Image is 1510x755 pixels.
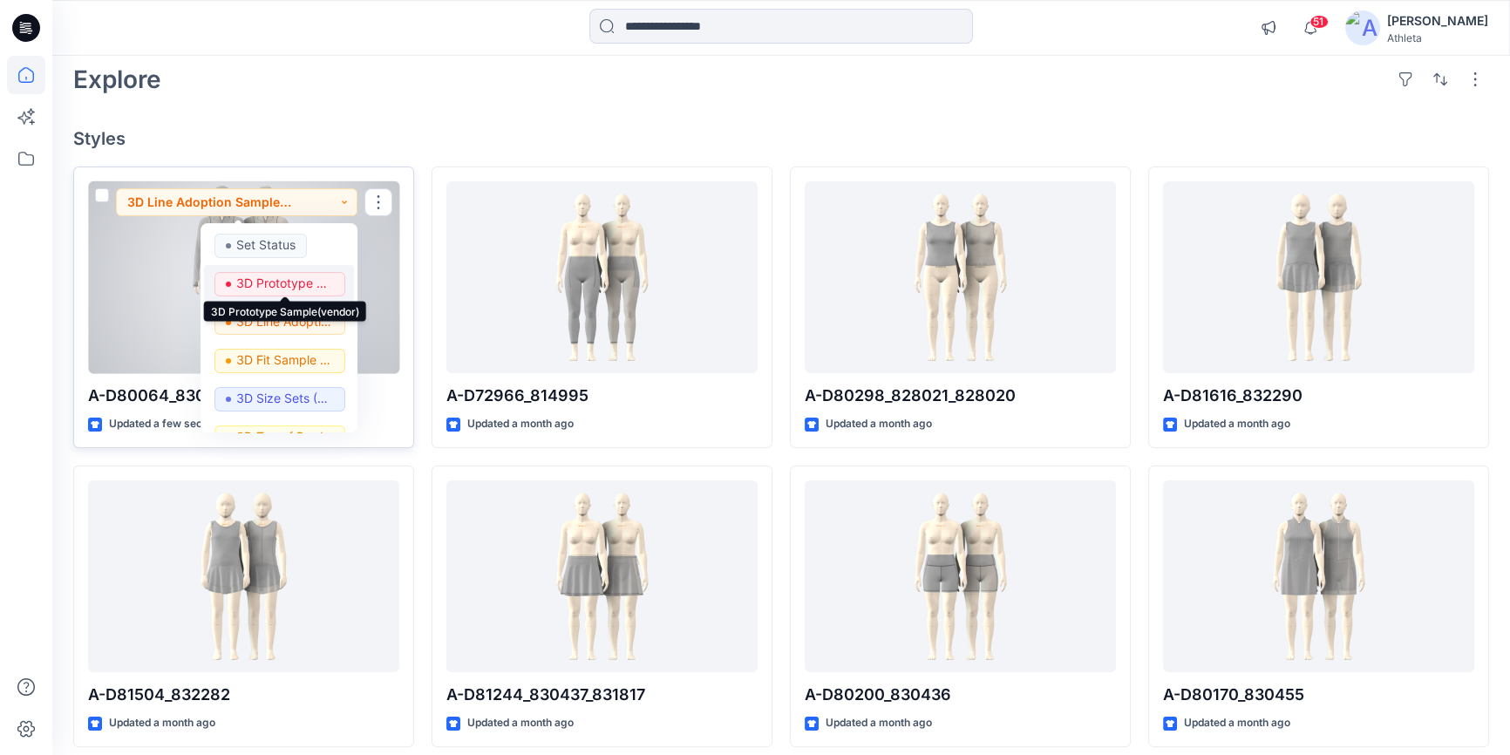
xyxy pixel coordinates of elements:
p: A-D81244_830437_831817 [446,683,758,707]
p: Updated a month ago [467,714,574,732]
a: A-D80298_828021_828020 [805,181,1116,374]
p: A-D80170_830455 [1163,683,1474,707]
a: A-D80064_830971 [88,181,399,374]
p: A-D80200_830436 [805,683,1116,707]
a: A-D81244_830437_831817 [446,480,758,673]
span: 51 [1309,15,1329,29]
p: Updated a month ago [826,415,932,433]
p: Updated a month ago [467,415,574,433]
p: Updated a few seconds ago [109,415,248,433]
h2: Explore [73,65,161,93]
a: A-D72966_814995 [446,181,758,374]
p: 3D Size Sets (Vendor) [236,387,334,410]
a: A-D80200_830436 [805,480,1116,673]
p: 3D Top of Production (Vendor) [236,425,334,448]
p: Updated a month ago [1184,714,1290,732]
p: 3D Line Adoption Sample (Vendor) [236,310,334,333]
p: A-D80298_828021_828020 [805,384,1116,408]
p: Updated a month ago [109,714,215,732]
div: Athleta [1387,31,1488,44]
p: A-D80064_830971 [88,384,399,408]
a: A-D81504_832282 [88,480,399,673]
p: 3D Fit Sample (Vendor) [236,349,334,371]
img: avatar [1345,10,1380,45]
p: A-D81504_832282 [88,683,399,707]
a: A-D80170_830455 [1163,480,1474,673]
h4: Styles [73,128,1489,149]
p: 3D Prototype Sample(vendor) [236,272,334,295]
a: A-D81616_832290 [1163,181,1474,374]
p: Updated a month ago [1184,415,1290,433]
p: Updated a month ago [826,714,932,732]
p: A-D72966_814995 [446,384,758,408]
div: [PERSON_NAME] [1387,10,1488,31]
p: Set Status [236,234,296,256]
p: A-D81616_832290 [1163,384,1474,408]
